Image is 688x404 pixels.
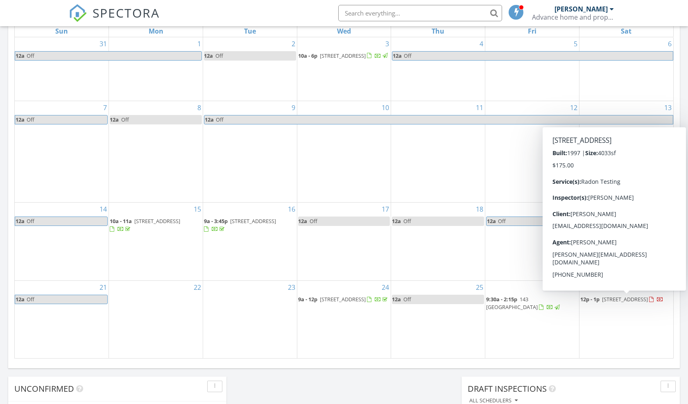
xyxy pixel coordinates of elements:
td: Go to September 14, 2025 [15,203,109,281]
span: 12a [15,52,25,60]
td: Go to September 10, 2025 [297,101,391,202]
a: 9a - 3:45p [STREET_ADDRESS] [204,217,296,234]
a: 10a - 12p [STREET_ADDRESS] [580,126,651,141]
a: Go to September 10, 2025 [380,101,391,114]
span: [STREET_ADDRESS] [320,52,366,59]
span: Draft Inspections [468,383,547,394]
span: [STREET_ADDRESS] [605,126,651,133]
td: Go to August 31, 2025 [15,37,109,101]
span: 9:30a - 2:15p [486,296,517,303]
td: Go to September 8, 2025 [109,101,203,202]
a: Go to September 13, 2025 [663,101,673,114]
span: Off [121,116,129,123]
td: Go to September 16, 2025 [203,203,297,281]
a: Go to September 15, 2025 [192,203,203,216]
td: Go to September 15, 2025 [109,203,203,281]
span: Off [403,296,411,303]
a: Go to September 24, 2025 [380,281,391,294]
span: Off [216,116,224,123]
input: Search everything... [338,5,502,21]
a: Go to September 26, 2025 [568,281,579,294]
a: Go to September 16, 2025 [286,203,297,216]
td: Go to September 17, 2025 [297,203,391,281]
a: 10a - 11a [STREET_ADDRESS] [110,217,202,234]
td: Go to September 5, 2025 [485,37,579,101]
a: Go to September 25, 2025 [474,281,485,294]
a: 12p - 1p [STREET_ADDRESS] [580,295,672,305]
span: Unconfirmed [14,383,74,394]
a: Sunday [54,25,70,37]
span: 12a [15,115,25,124]
td: Go to September 12, 2025 [485,101,579,202]
a: Go to September 20, 2025 [663,203,673,216]
span: [STREET_ADDRESS] [134,217,180,225]
span: 12a [392,217,401,225]
span: 12a [298,217,307,225]
span: SPECTORA [93,4,160,21]
span: 9a - 12p [298,296,317,303]
span: 10a - 12p [580,126,602,133]
td: Go to September 26, 2025 [485,281,579,359]
span: Off [310,217,317,225]
td: Go to September 19, 2025 [485,203,579,281]
a: Go to September 18, 2025 [474,203,485,216]
td: Go to September 4, 2025 [391,37,485,101]
a: Go to September 17, 2025 [380,203,391,216]
td: Go to September 22, 2025 [109,281,203,359]
td: Go to September 6, 2025 [579,37,673,101]
td: Go to September 25, 2025 [391,281,485,359]
td: Go to September 9, 2025 [203,101,297,202]
span: 12a [110,116,119,123]
a: Go to September 19, 2025 [568,203,579,216]
span: 12a [204,115,214,124]
a: Go to September 14, 2025 [98,203,109,216]
a: Go to August 31, 2025 [98,37,109,50]
span: Off [27,52,34,59]
img: The Best Home Inspection Software - Spectora [69,4,87,22]
span: Off [403,217,411,225]
span: [STREET_ADDRESS] [602,296,648,303]
a: Thursday [430,25,446,37]
span: 12a [487,217,496,226]
td: Go to September 11, 2025 [391,101,485,202]
td: Go to September 18, 2025 [391,203,485,281]
td: Go to September 20, 2025 [579,203,673,281]
a: Go to September 3, 2025 [384,37,391,50]
a: 9a - 12p [STREET_ADDRESS] [298,295,390,305]
a: Go to September 5, 2025 [572,37,579,50]
a: Go to September 9, 2025 [290,101,297,114]
span: [STREET_ADDRESS] [230,217,276,225]
span: 143 [GEOGRAPHIC_DATA] [486,296,538,311]
div: All schedulers [469,398,518,404]
a: 9:30a - 2:15p 143 [GEOGRAPHIC_DATA] [486,296,561,311]
span: Off [27,217,34,225]
span: 12a [15,295,25,304]
a: Go to September 6, 2025 [666,37,673,50]
span: 12a [392,296,401,303]
a: 12p - 1p [STREET_ADDRESS] [580,296,663,303]
td: Go to September 13, 2025 [579,101,673,202]
td: Go to September 23, 2025 [203,281,297,359]
a: Go to September 12, 2025 [568,101,579,114]
td: Go to September 24, 2025 [297,281,391,359]
td: Go to September 27, 2025 [579,281,673,359]
a: 10a - 11a [STREET_ADDRESS] [110,217,180,232]
td: Go to September 1, 2025 [109,37,203,101]
a: 9:30a - 2:15p 143 [GEOGRAPHIC_DATA] [486,295,578,312]
span: 9a - 3:45p [204,217,228,225]
a: Go to September 23, 2025 [286,281,297,294]
span: 10a - 11a [110,217,132,225]
span: 12a [392,52,402,60]
a: Go to September 8, 2025 [196,101,203,114]
a: 9a - 12p [STREET_ADDRESS] [298,296,389,303]
a: Wednesday [335,25,353,37]
a: Go to September 2, 2025 [290,37,297,50]
span: Off [498,217,506,225]
span: 10a - 6p [298,52,317,59]
a: Go to September 27, 2025 [663,281,673,294]
a: Go to September 22, 2025 [192,281,203,294]
a: Go to September 21, 2025 [98,281,109,294]
a: Saturday [619,25,633,37]
span: [STREET_ADDRESS] [320,296,366,303]
a: 10a - 12p [STREET_ADDRESS] [580,125,672,142]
